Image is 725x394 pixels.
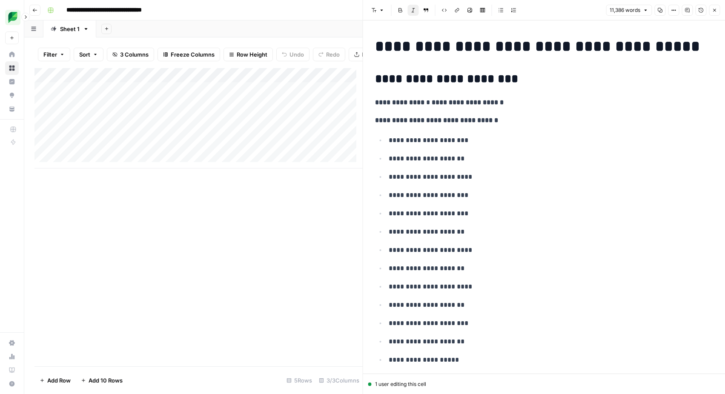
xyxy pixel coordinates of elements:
[5,75,19,89] a: Insights
[276,48,309,61] button: Undo
[5,363,19,377] a: Learning Hub
[349,48,398,61] button: Export CSV
[224,48,273,61] button: Row Height
[5,102,19,116] a: Your Data
[89,376,123,385] span: Add 10 Rows
[326,50,340,59] span: Redo
[47,376,71,385] span: Add Row
[368,380,720,388] div: 1 user editing this cell
[5,10,20,25] img: SproutSocial Logo
[289,50,304,59] span: Undo
[43,20,96,37] a: Sheet 1
[60,25,80,33] div: Sheet 1
[606,5,652,16] button: 11,386 words
[5,350,19,363] a: Usage
[5,7,19,28] button: Workspace: SproutSocial
[610,6,640,14] span: 11,386 words
[43,50,57,59] span: Filter
[5,48,19,61] a: Home
[158,48,220,61] button: Freeze Columns
[5,377,19,391] button: Help + Support
[171,50,215,59] span: Freeze Columns
[107,48,154,61] button: 3 Columns
[313,48,345,61] button: Redo
[315,374,363,387] div: 3/3 Columns
[34,374,76,387] button: Add Row
[38,48,70,61] button: Filter
[120,50,149,59] span: 3 Columns
[74,48,103,61] button: Sort
[5,89,19,102] a: Opportunities
[283,374,315,387] div: 5 Rows
[5,61,19,75] a: Browse
[237,50,267,59] span: Row Height
[5,336,19,350] a: Settings
[76,374,128,387] button: Add 10 Rows
[79,50,90,59] span: Sort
